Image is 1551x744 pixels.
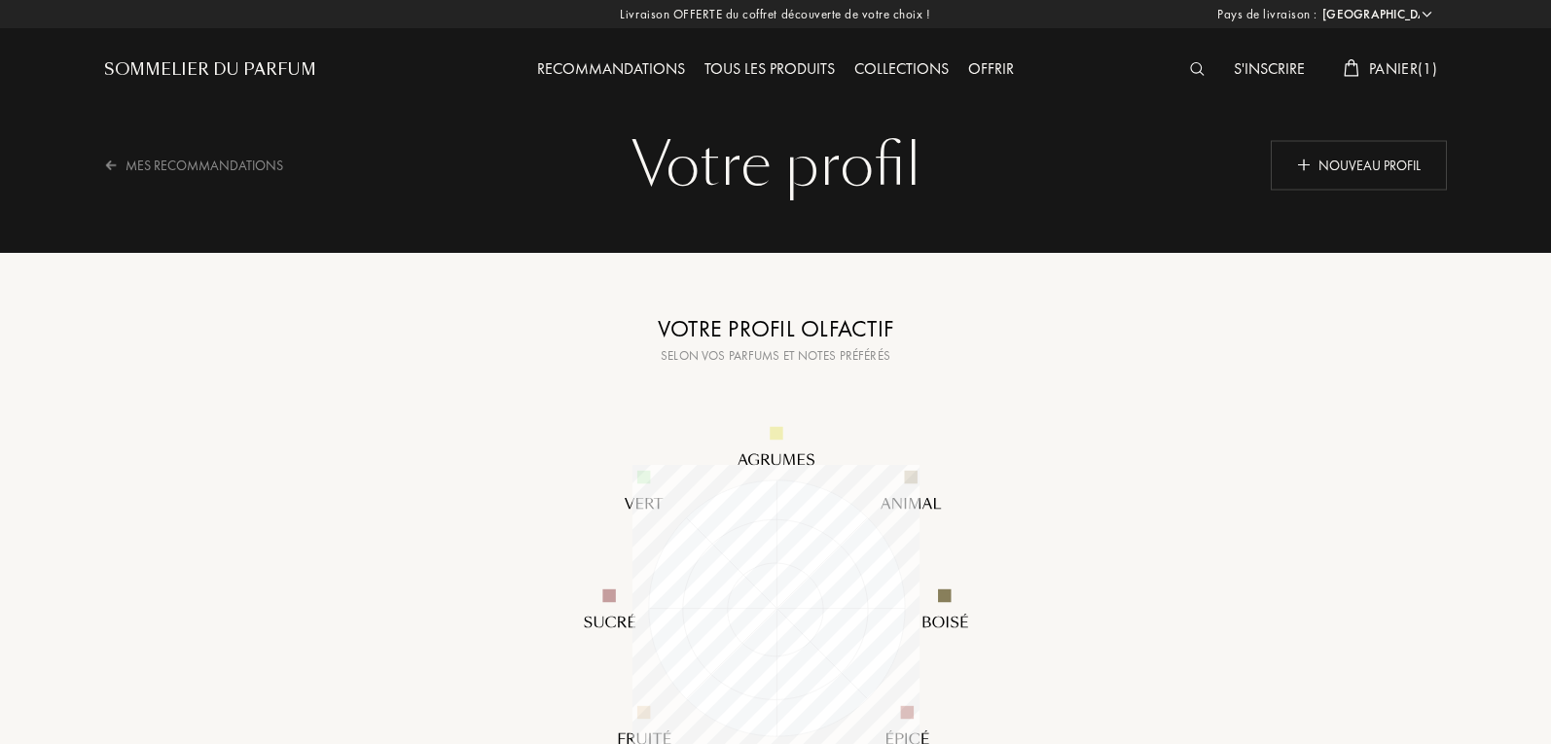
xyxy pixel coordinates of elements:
[532,346,1019,366] div: Selon vos parfums et notes préférés
[958,58,1024,79] a: Offrir
[1217,5,1317,24] span: Pays de livraison :
[1224,58,1315,79] a: S'inscrire
[104,141,308,189] div: Mes Recommandations
[845,58,958,79] a: Collections
[527,57,695,83] div: Recommandations
[532,311,1019,346] div: Votre profil olfactif
[1297,158,1311,171] img: plus_icn_w.png
[104,58,316,82] a: Sommelier du Parfum
[958,57,1024,83] div: Offrir
[1190,62,1205,76] img: search_icn_white.svg
[1344,59,1359,77] img: cart_white.svg
[695,57,845,83] div: Tous les produits
[527,58,695,79] a: Recommandations
[104,158,118,171] img: arrow_big_left.png
[845,57,958,83] div: Collections
[695,58,845,79] a: Tous les produits
[1224,57,1315,83] div: S'inscrire
[1369,58,1437,79] span: Panier ( 1 )
[1271,140,1447,190] div: Nouveau profil
[119,126,1432,204] div: Votre profil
